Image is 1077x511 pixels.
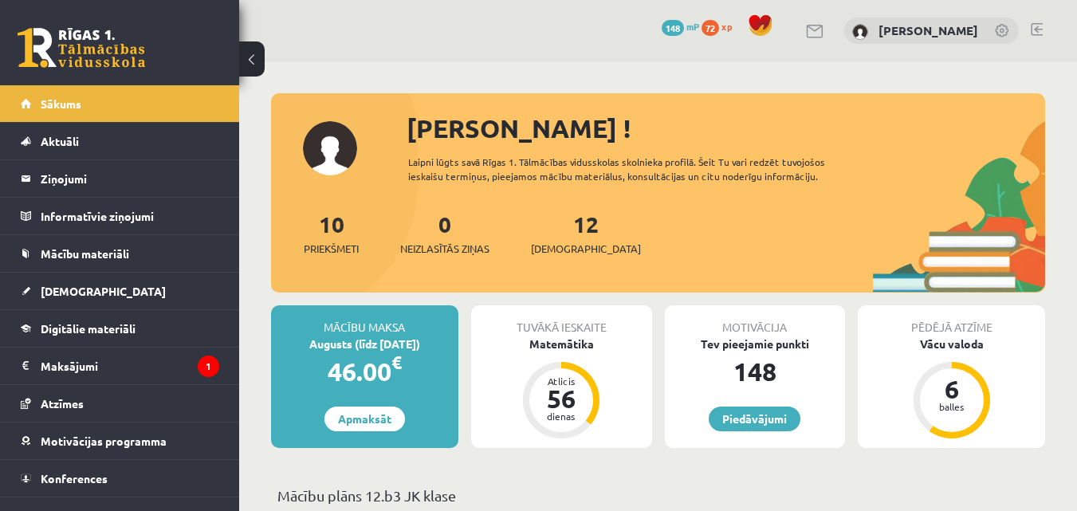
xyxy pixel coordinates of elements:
[665,352,846,391] div: 148
[407,109,1045,147] div: [PERSON_NAME] !
[41,434,167,448] span: Motivācijas programma
[721,20,732,33] span: xp
[21,235,219,272] a: Mācību materiāli
[21,85,219,122] a: Sākums
[41,160,219,197] legend: Ziņojumi
[662,20,684,36] span: 148
[928,402,976,411] div: balles
[21,460,219,497] a: Konferences
[304,241,359,257] span: Priekšmeti
[537,376,585,386] div: Atlicis
[400,210,489,257] a: 0Neizlasītās ziņas
[702,20,719,36] span: 72
[709,407,800,431] a: Piedāvājumi
[21,423,219,459] a: Motivācijas programma
[41,284,166,298] span: [DEMOGRAPHIC_DATA]
[858,336,1045,352] div: Vācu valoda
[41,396,84,411] span: Atzīmes
[471,305,652,336] div: Tuvākā ieskaite
[41,96,81,111] span: Sākums
[391,351,402,374] span: €
[21,123,219,159] a: Aktuāli
[928,376,976,402] div: 6
[408,155,873,183] div: Laipni lūgts savā Rīgas 1. Tālmācības vidusskolas skolnieka profilā. Šeit Tu vari redzēt tuvojošo...
[21,348,219,384] a: Maksājumi1
[471,336,652,352] div: Matemātika
[198,356,219,377] i: 1
[271,336,458,352] div: Augusts (līdz [DATE])
[21,160,219,197] a: Ziņojumi
[531,241,641,257] span: [DEMOGRAPHIC_DATA]
[41,321,136,336] span: Digitālie materiāli
[271,305,458,336] div: Mācību maksa
[537,386,585,411] div: 56
[277,485,1039,506] p: Mācību plāns 12.b3 JK klase
[665,305,846,336] div: Motivācija
[21,273,219,309] a: [DEMOGRAPHIC_DATA]
[858,305,1045,336] div: Pēdējā atzīme
[41,134,79,148] span: Aktuāli
[41,348,219,384] legend: Maksājumi
[531,210,641,257] a: 12[DEMOGRAPHIC_DATA]
[879,22,978,38] a: [PERSON_NAME]
[537,411,585,421] div: dienas
[41,471,108,485] span: Konferences
[858,336,1045,441] a: Vācu valoda 6 balles
[21,310,219,347] a: Digitālie materiāli
[41,246,129,261] span: Mācību materiāli
[304,210,359,257] a: 10Priekšmeti
[662,20,699,33] a: 148 mP
[665,336,846,352] div: Tev pieejamie punkti
[41,198,219,234] legend: Informatīvie ziņojumi
[852,24,868,40] img: Rita Stepanova
[21,385,219,422] a: Atzīmes
[18,28,145,68] a: Rīgas 1. Tālmācības vidusskola
[271,352,458,391] div: 46.00
[471,336,652,441] a: Matemātika Atlicis 56 dienas
[21,198,219,234] a: Informatīvie ziņojumi
[324,407,405,431] a: Apmaksāt
[400,241,489,257] span: Neizlasītās ziņas
[702,20,740,33] a: 72 xp
[686,20,699,33] span: mP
